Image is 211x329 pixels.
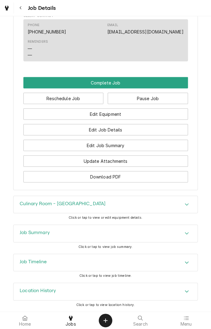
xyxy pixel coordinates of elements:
h3: Location History [20,288,56,294]
button: Update Attachments [23,155,188,167]
div: Culinary Room - Stem Wing [13,196,198,213]
div: — [28,45,32,52]
div: Button Group Row [23,104,188,120]
h3: Job Timeline [20,259,47,265]
div: Job Summary [13,225,198,242]
div: Button Group Row [23,167,188,182]
div: Button Group Row [23,77,188,88]
button: Download PDF [23,171,188,182]
div: Phone [28,23,40,28]
span: Click or tap to view job timeline. [79,274,132,278]
button: Accordion Details Expand Trigger [14,196,197,213]
div: — [28,52,32,58]
span: Job Details [26,4,56,12]
a: Menu [164,313,209,328]
div: Button Group Row [23,135,188,151]
div: Email [107,23,118,28]
span: Click or tap to view or edit equipment details. [69,216,142,220]
div: Phone [28,23,66,35]
button: Navigate back [15,2,26,14]
div: Accordion Header [14,283,197,300]
div: Location History [13,283,198,300]
a: Search [118,313,163,328]
div: Accordion Header [14,225,197,242]
button: Pause Job [108,93,188,104]
span: Menu [180,322,192,327]
div: Button Group Row [23,151,188,167]
div: Button Group Row [23,120,188,135]
div: Button Group [23,77,188,182]
button: Edit Job Details [23,124,188,135]
span: Click or tap to view job summary. [78,245,133,249]
span: Home [19,322,31,327]
div: Reminders [28,39,48,58]
button: Edit Job Summary [23,140,188,151]
a: Jobs [48,313,94,328]
div: Job Timeline [13,254,198,272]
div: Email [107,23,183,35]
div: Accordion Header [14,254,197,271]
a: Home [2,313,48,328]
div: Client Contact [23,14,188,64]
button: Reschedule Job [23,93,104,104]
span: Jobs [66,322,76,327]
h3: Culinary Room - [GEOGRAPHIC_DATA] [20,201,105,207]
a: [EMAIL_ADDRESS][DOMAIN_NAME] [107,29,183,34]
button: Accordion Details Expand Trigger [14,225,197,242]
div: Button Group Row [23,88,188,104]
div: Contact [23,19,188,61]
span: Search [133,322,148,327]
div: Client Contact List [23,19,188,64]
button: Accordion Details Expand Trigger [14,254,197,271]
div: Reminders [28,39,48,44]
button: Accordion Details Expand Trigger [14,283,197,300]
div: Accordion Header [14,196,197,213]
span: Click or tap to view location history. [76,303,135,307]
button: Complete Job [23,77,188,88]
a: Go to Jobs [1,2,12,14]
button: Edit Equipment [23,108,188,120]
button: Create Object [99,314,112,327]
h3: Job Summary [20,230,50,236]
a: [PHONE_NUMBER] [28,29,66,34]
